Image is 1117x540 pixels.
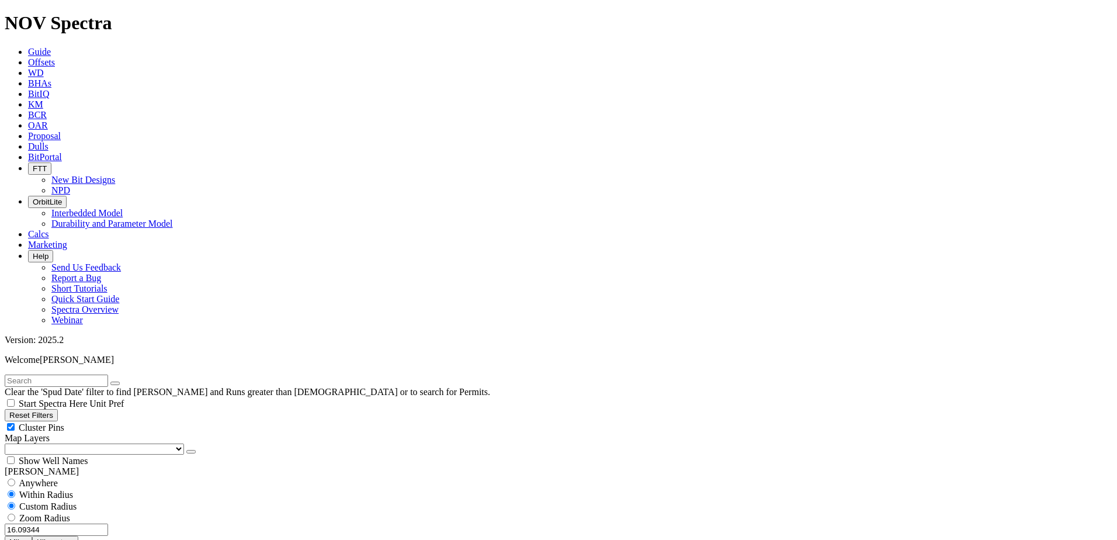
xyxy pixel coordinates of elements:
span: Show Well Names [19,456,88,466]
a: KM [28,99,43,109]
span: Map Layers [5,433,50,443]
a: Quick Start Guide [51,294,119,304]
button: Help [28,250,53,262]
a: Offsets [28,57,55,67]
button: FTT [28,162,51,175]
span: Clear the 'Spud Date' filter to find [PERSON_NAME] and Runs greater than [DEMOGRAPHIC_DATA] or to... [5,387,490,397]
a: New Bit Designs [51,175,115,185]
input: Start Spectra Here [7,399,15,407]
span: Custom Radius [19,501,77,511]
a: NPD [51,185,70,195]
span: Zoom Radius [19,513,70,523]
a: Spectra Overview [51,304,119,314]
span: Cluster Pins [19,423,64,432]
a: BitIQ [28,89,49,99]
span: Within Radius [19,490,73,500]
span: Unit Pref [89,399,124,409]
span: Help [33,252,48,261]
div: Version: 2025.2 [5,335,1112,345]
div: [PERSON_NAME] [5,466,1112,477]
a: Send Us Feedback [51,262,121,272]
span: FTT [33,164,47,173]
button: OrbitLite [28,196,67,208]
span: Anywhere [19,478,58,488]
a: WD [28,68,44,78]
a: BCR [28,110,47,120]
h1: NOV Spectra [5,12,1112,34]
span: [PERSON_NAME] [40,355,114,365]
input: Search [5,375,108,387]
a: OAR [28,120,48,130]
span: OrbitLite [33,198,62,206]
a: BitPortal [28,152,62,162]
p: Welcome [5,355,1112,365]
input: 0.0 [5,524,108,536]
button: Reset Filters [5,409,58,421]
a: Calcs [28,229,49,239]
a: Marketing [28,240,67,250]
a: Short Tutorials [51,283,107,293]
span: Start Spectra Here [19,399,87,409]
a: Dulls [28,141,48,151]
a: Durability and Parameter Model [51,219,173,229]
a: Report a Bug [51,273,101,283]
a: Guide [28,47,51,57]
a: Proposal [28,131,61,141]
a: Webinar [51,315,83,325]
a: BHAs [28,78,51,88]
a: Interbedded Model [51,208,123,218]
